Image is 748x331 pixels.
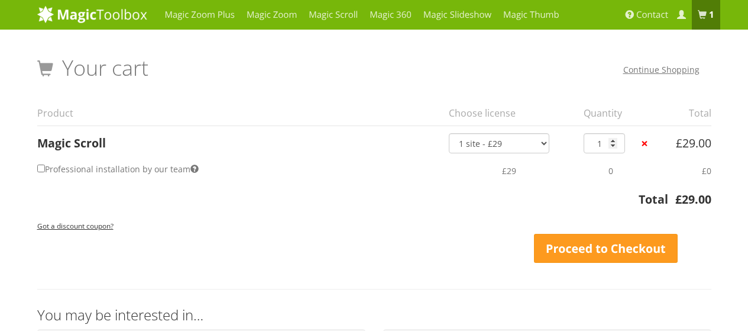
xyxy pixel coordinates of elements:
bdi: 29.00 [675,191,711,207]
small: Got a discount coupon? [37,221,114,230]
span: £ [675,191,682,207]
th: Product [37,101,442,126]
h1: Your cart [37,56,148,80]
label: Professional installation by our team [37,160,199,178]
a: Continue Shopping [623,64,700,75]
a: Got a discount coupon? [37,216,114,235]
td: £29 [442,153,577,188]
h3: You may be interested in… [37,307,711,323]
bdi: 29.00 [676,135,711,151]
th: Total [661,101,711,126]
a: Magic Scroll [37,135,106,151]
span: £ [676,135,682,151]
input: Qty [584,133,625,153]
span: Contact [636,9,668,21]
span: £0 [702,165,711,176]
b: 1 [709,9,714,21]
a: × [638,137,650,150]
th: Choose license [442,101,577,126]
td: 0 [577,153,639,188]
input: Professional installation by our team [37,165,45,172]
th: Total [37,191,668,215]
img: MagicToolbox.com - Image tools for your website [37,5,147,23]
th: Quantity [577,101,639,126]
a: Proceed to Checkout [534,234,678,263]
